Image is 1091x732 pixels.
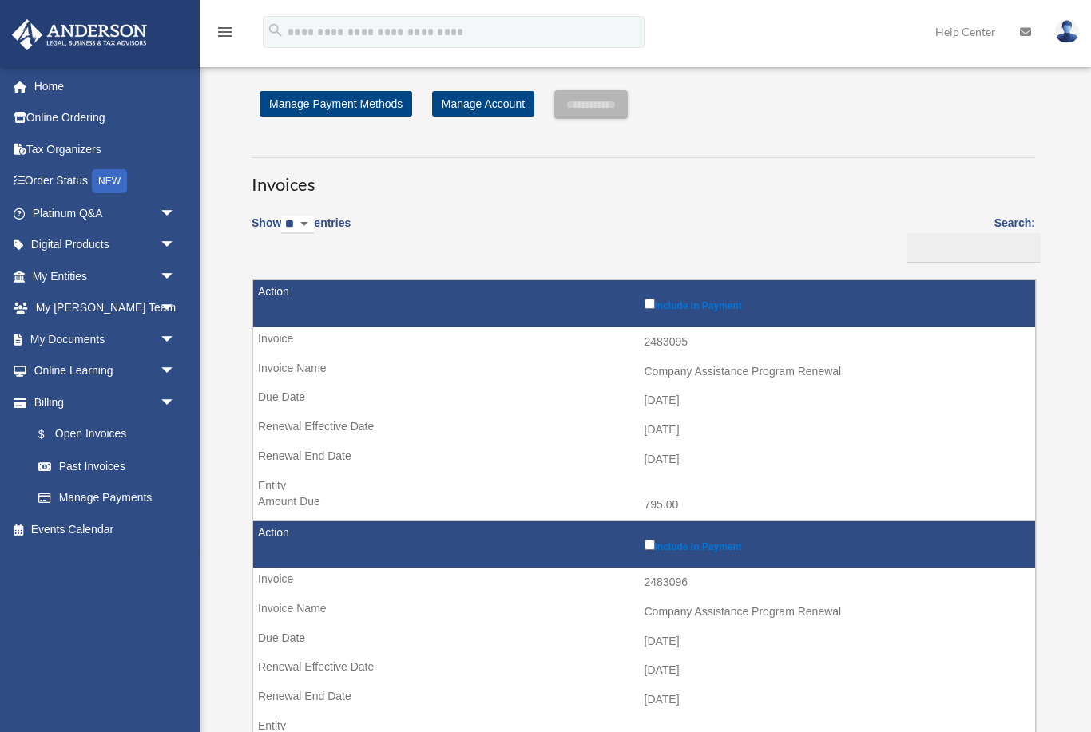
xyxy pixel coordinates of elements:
span: arrow_drop_down [160,323,192,356]
img: Anderson Advisors Platinum Portal [7,19,152,50]
span: arrow_drop_down [160,292,192,325]
div: NEW [92,169,127,193]
i: search [267,22,284,39]
h3: Invoices [252,157,1035,197]
a: Manage Payments [22,482,192,514]
a: Past Invoices [22,450,192,482]
a: My Entitiesarrow_drop_down [11,260,200,292]
td: [DATE] [253,415,1035,445]
label: Search: [902,213,1035,263]
i: menu [216,22,235,42]
span: arrow_drop_down [160,260,192,293]
select: Showentries [281,216,314,234]
a: Manage Payment Methods [260,91,412,117]
div: Company Assistance Program Renewal [645,605,1028,619]
a: Online Ordering [11,102,200,134]
a: Events Calendar [11,513,200,545]
a: Digital Productsarrow_drop_down [11,229,200,261]
a: menu [216,28,235,42]
label: Show entries [252,213,351,250]
a: Online Learningarrow_drop_down [11,355,200,387]
label: Include in Payment [645,536,1028,552]
span: arrow_drop_down [160,229,192,262]
a: $Open Invoices [22,418,184,451]
td: 2483095 [253,327,1035,358]
a: Home [11,70,200,102]
label: Include in Payment [645,295,1028,311]
td: [DATE] [253,685,1035,715]
td: [DATE] [253,655,1035,686]
span: $ [47,425,55,445]
div: Company Assistance Program Renewal [645,365,1028,378]
a: Order StatusNEW [11,165,200,198]
td: 795.00 [253,490,1035,520]
a: Billingarrow_drop_down [11,386,192,418]
span: arrow_drop_down [160,386,192,419]
a: My Documentsarrow_drop_down [11,323,200,355]
a: Platinum Q&Aarrow_drop_down [11,197,200,229]
input: Include in Payment [645,299,655,309]
a: Tax Organizers [11,133,200,165]
input: Include in Payment [645,540,655,550]
img: User Pic [1055,20,1079,43]
a: Manage Account [432,91,534,117]
input: Search: [907,233,1041,263]
td: 2483096 [253,568,1035,598]
td: [DATE] [253,386,1035,416]
span: arrow_drop_down [160,355,192,388]
td: [DATE] [253,627,1035,657]
td: [DATE] [253,445,1035,475]
span: arrow_drop_down [160,197,192,230]
a: My [PERSON_NAME] Teamarrow_drop_down [11,292,200,324]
